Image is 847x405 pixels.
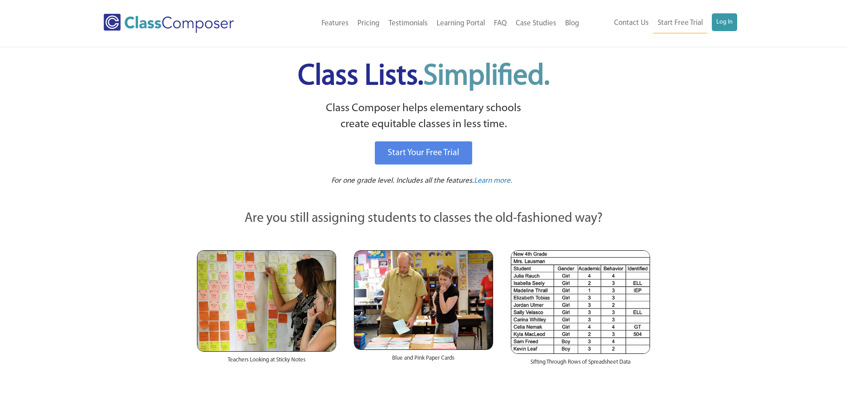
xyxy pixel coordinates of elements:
a: Learn more. [474,176,512,187]
nav: Header Menu [584,13,737,33]
a: Testimonials [384,14,432,33]
img: Blue and Pink Paper Cards [354,250,493,349]
img: Spreadsheets [511,250,650,354]
a: Start Your Free Trial [375,141,472,164]
a: Features [317,14,353,33]
img: Teachers Looking at Sticky Notes [197,250,336,352]
p: Class Composer helps elementary schools create equitable classes in less time. [196,100,652,133]
div: Teachers Looking at Sticky Notes [197,352,336,373]
span: Simplified. [423,62,550,91]
div: Blue and Pink Paper Cards [354,350,493,371]
a: Log In [712,13,737,31]
a: Start Free Trial [653,13,707,33]
img: Class Composer [104,14,234,33]
a: Blog [561,14,584,33]
a: Pricing [353,14,384,33]
p: Are you still assigning students to classes the old-fashioned way? [197,209,650,229]
a: FAQ [490,14,511,33]
span: Class Lists. [298,62,550,91]
a: Case Studies [511,14,561,33]
div: Sifting Through Rows of Spreadsheet Data [511,354,650,375]
span: Start Your Free Trial [388,148,459,157]
span: Learn more. [474,177,512,184]
span: For one grade level. Includes all the features. [331,177,474,184]
nav: Header Menu [270,14,584,33]
a: Learning Portal [432,14,490,33]
a: Contact Us [610,13,653,33]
